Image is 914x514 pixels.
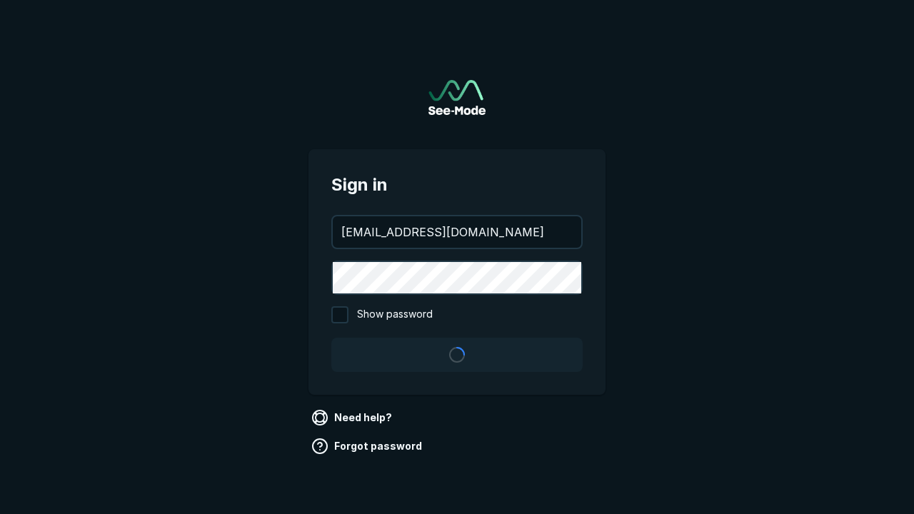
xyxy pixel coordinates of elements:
a: Go to sign in [428,80,486,115]
input: your@email.com [333,216,581,248]
span: Sign in [331,172,583,198]
span: Show password [357,306,433,323]
img: See-Mode Logo [428,80,486,115]
a: Need help? [308,406,398,429]
a: Forgot password [308,435,428,458]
